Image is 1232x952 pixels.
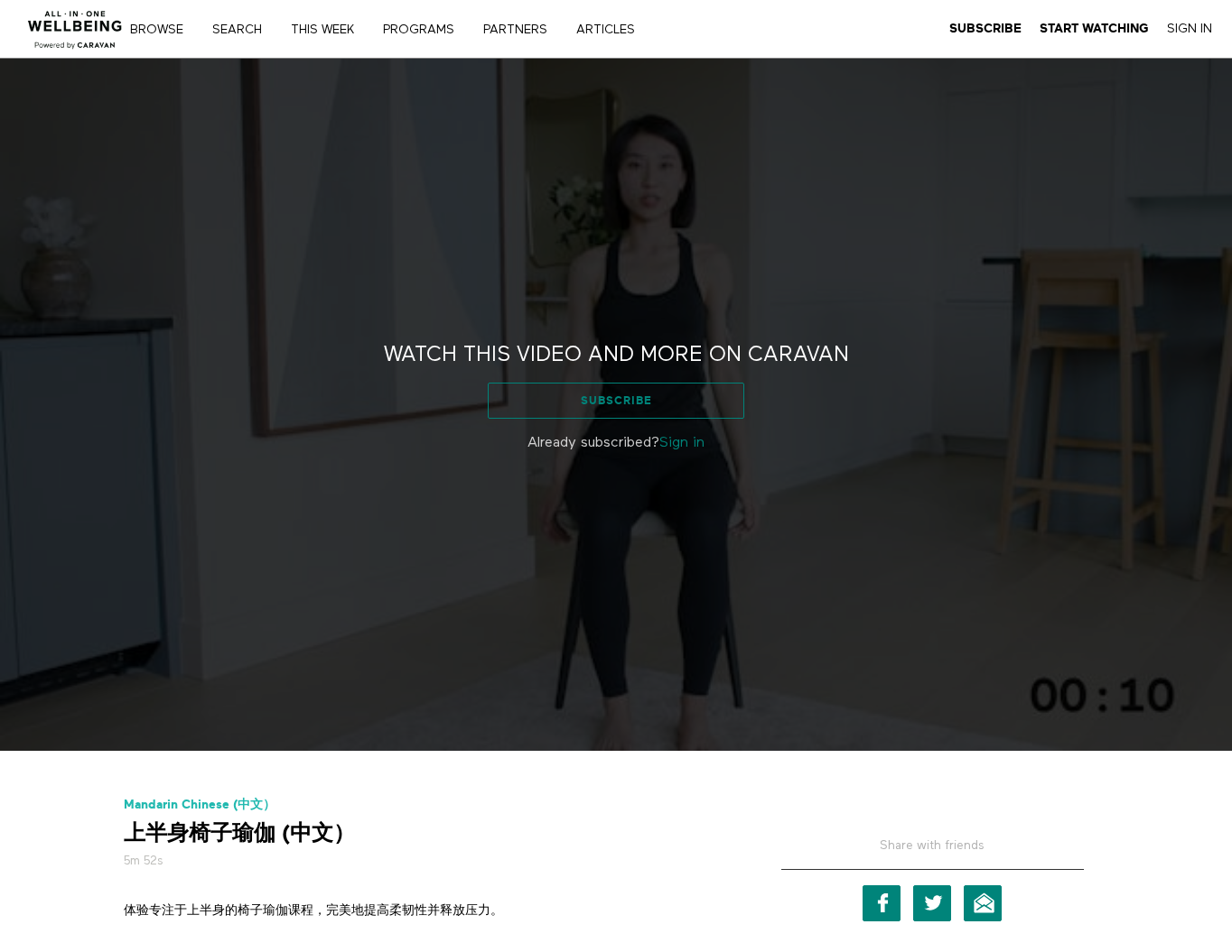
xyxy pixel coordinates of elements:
[863,885,901,921] a: Facebook
[350,432,882,454] p: Already subscribed?
[570,23,654,36] a: ARTICLES
[124,901,729,920] p: 体验专注于上半身的椅子瑜伽课程，完美地提高柔韧性并释放压力。
[124,798,275,811] a: Mandarin Chinese (中文）
[913,885,951,921] a: Twitter
[781,836,1084,869] h5: Share with friends
[143,20,672,38] nav: Primary
[1040,22,1149,35] strong: Start Watching
[206,23,281,36] a: Search
[377,23,473,36] a: PROGRAMS
[124,819,355,847] strong: 上半身椅子瑜伽 (中文）
[1167,21,1212,37] a: Sign In
[659,436,705,450] a: Sign in
[949,22,1022,35] strong: Subscribe
[285,23,373,36] a: THIS WEEK
[124,852,729,870] h5: 5m 52s
[124,23,202,36] a: Browse
[488,383,743,419] a: Subscribe
[384,341,849,369] h2: Watch this video and more on CARAVAN
[1040,21,1149,37] a: Start Watching
[949,21,1022,37] a: Subscribe
[964,885,1002,921] a: Email
[477,23,566,36] a: PARTNERS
